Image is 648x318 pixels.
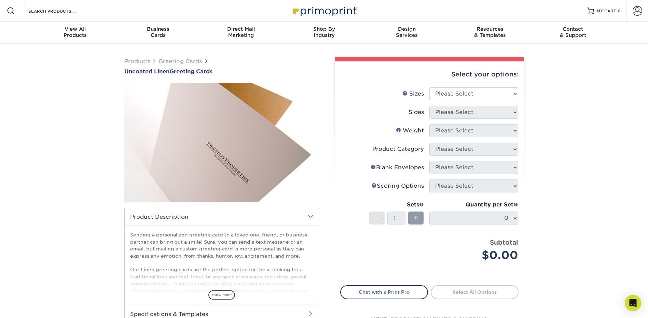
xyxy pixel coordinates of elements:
a: Products [124,58,150,64]
div: & Templates [449,26,532,38]
a: Resources& Templates [449,22,532,44]
span: MY CART [597,8,616,14]
a: Uncoated LinenGreeting Cards [124,68,319,75]
div: Sizes [402,90,424,98]
a: DesignServices [366,22,449,44]
a: Contact& Support [532,22,615,44]
div: Industry [282,26,366,38]
div: Products [34,26,117,38]
div: Blank Envelopes [371,163,424,172]
div: Services [366,26,449,38]
div: Product Category [372,145,424,153]
a: Chat with a Print Pro [340,285,428,299]
div: Sets [369,201,424,209]
a: Direct MailMarketing [199,22,282,44]
div: Scoring Options [371,182,424,190]
div: Quantity per Set [429,201,518,209]
div: & Support [532,26,615,38]
iframe: Google Customer Reviews [2,297,58,316]
div: $0.00 [435,247,518,263]
a: Select All Options [431,285,519,299]
span: Design [366,26,449,32]
div: Cards [116,26,199,38]
span: 0 [618,9,621,13]
strong: Subtotal [490,238,518,246]
span: show more [208,290,235,300]
input: SEARCH PRODUCTS..... [28,7,94,15]
span: + [414,213,418,223]
span: Resources [449,26,532,32]
span: Shop By [282,26,366,32]
img: Uncoated Linen 01 [124,75,319,210]
div: Select your options: [340,61,519,87]
span: Uncoated Linen [124,68,169,75]
a: Greeting Cards [158,58,202,64]
div: Sides [409,108,424,116]
div: Open Intercom Messenger [625,295,641,311]
h2: Product Description [125,208,319,226]
span: Contact [532,26,615,32]
span: View All [34,26,117,32]
span: Direct Mail [199,26,282,32]
img: Primoprint [290,3,358,18]
a: View AllProducts [34,22,117,44]
a: BusinessCards [116,22,199,44]
span: Business [116,26,199,32]
span: - [375,213,378,223]
div: Weight [396,127,424,135]
div: Marketing [199,26,282,38]
a: Shop ByIndustry [282,22,366,44]
h1: Greeting Cards [124,68,319,75]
